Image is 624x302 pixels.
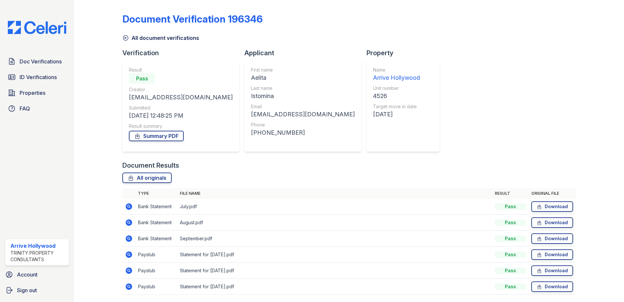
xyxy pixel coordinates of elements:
div: Unit number [373,85,420,92]
div: [DATE] [373,110,420,119]
a: Download [531,233,573,244]
div: Arrive Hollywood [373,73,420,82]
th: Result [492,188,529,199]
a: Download [531,201,573,212]
span: Properties [20,89,45,97]
th: Type [135,188,177,199]
span: FAQ [20,105,30,112]
img: CE_Logo_Blue-a8612792a0a2168367f1c8372b55b34899dd931a85d93a1a3d3e32e68fde9ad4.png [3,21,71,34]
div: Pass [495,219,526,226]
div: Pass [129,73,155,84]
div: Trinity Property Consultants [10,250,66,263]
span: ID Verifications [20,73,57,81]
a: Doc Verifications [5,55,69,68]
a: Sign out [3,284,71,297]
a: ID Verifications [5,71,69,84]
a: Download [531,249,573,260]
td: Paystub [135,247,177,263]
div: Target move in date [373,103,420,110]
span: Sign out [17,286,37,294]
td: Paystub [135,263,177,279]
span: Doc Verifications [20,58,62,65]
td: Bank Statement [135,231,177,247]
div: Document Results [122,161,179,170]
div: Email [251,103,355,110]
a: Summary PDF [129,131,184,141]
div: Aelita [251,73,355,82]
th: File name [177,188,492,199]
span: Account [17,271,38,278]
div: Pass [495,235,526,242]
a: Name Arrive Hollywood [373,67,420,82]
td: Statement for [DATE].pdf [177,279,492,295]
td: Bank Statement [135,215,177,231]
a: All originals [122,173,172,183]
a: Download [531,265,573,276]
div: Istomina [251,92,355,101]
div: Verification [122,48,244,58]
div: Document Verification 196346 [122,13,263,25]
td: Statement for [DATE].pdf [177,247,492,263]
a: Properties [5,86,69,99]
a: All document verifications [122,34,199,42]
div: Pass [495,203,526,210]
th: Original file [529,188,576,199]
a: Download [531,281,573,292]
td: Statement for [DATE].pdf [177,263,492,279]
div: Applicant [244,48,367,58]
td: August.pdf [177,215,492,231]
a: Download [531,217,573,228]
div: 4526 [373,92,420,101]
a: Account [3,268,71,281]
div: Result [129,67,233,73]
div: Result summary [129,123,233,129]
div: Phone [251,122,355,128]
td: July.pdf [177,199,492,215]
div: Property [367,48,445,58]
div: [EMAIL_ADDRESS][DOMAIN_NAME] [251,110,355,119]
td: Bank Statement [135,199,177,215]
div: [DATE] 12:48:25 PM [129,111,233,120]
div: Name [373,67,420,73]
div: [PHONE_NUMBER] [251,128,355,137]
div: [EMAIL_ADDRESS][DOMAIN_NAME] [129,93,233,102]
div: Submitted [129,105,233,111]
div: First name [251,67,355,73]
div: Pass [495,283,526,290]
td: September.pdf [177,231,492,247]
div: Creator [129,86,233,93]
div: Arrive Hollywood [10,242,66,250]
a: FAQ [5,102,69,115]
div: Pass [495,267,526,274]
div: Pass [495,251,526,258]
div: Last name [251,85,355,92]
td: Paystub [135,279,177,295]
